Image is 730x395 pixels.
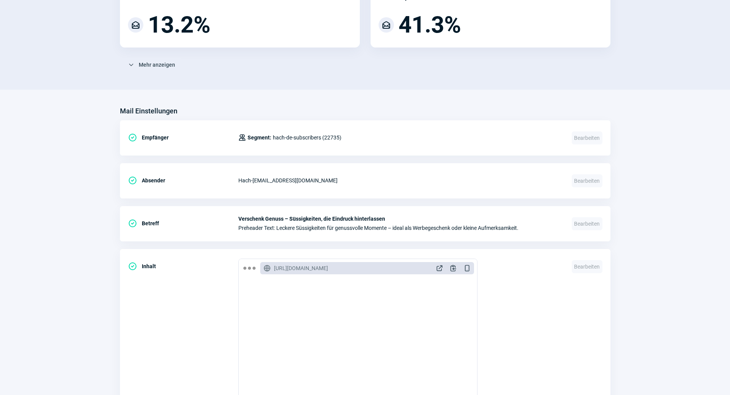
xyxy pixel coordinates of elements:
[572,260,602,273] span: Bearbeiten
[238,173,563,188] div: Hach - [EMAIL_ADDRESS][DOMAIN_NAME]
[572,217,602,230] span: Bearbeiten
[238,225,563,231] span: Preheader Text: Leckere Süssigkeiten für genussvolle Momente – ideal als Werbegeschenk oder klein...
[572,174,602,187] span: Bearbeiten
[128,130,238,145] div: Empfänger
[148,13,210,36] span: 13.2%
[238,216,563,222] span: Verschenk Genuss – Süssigkeiten, die Eindruck hinterlassen
[399,13,461,36] span: 41.3%
[128,216,238,231] div: Betreff
[248,133,271,142] span: Segment:
[572,131,602,144] span: Bearbeiten
[274,264,328,272] span: [URL][DOMAIN_NAME]
[128,173,238,188] div: Absender
[120,105,177,117] h3: Mail Einstellungen
[120,58,183,71] button: Mehr anzeigen
[139,59,175,71] span: Mehr anzeigen
[128,259,238,274] div: Inhalt
[238,130,341,145] div: hach-de-subscribers (22735)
